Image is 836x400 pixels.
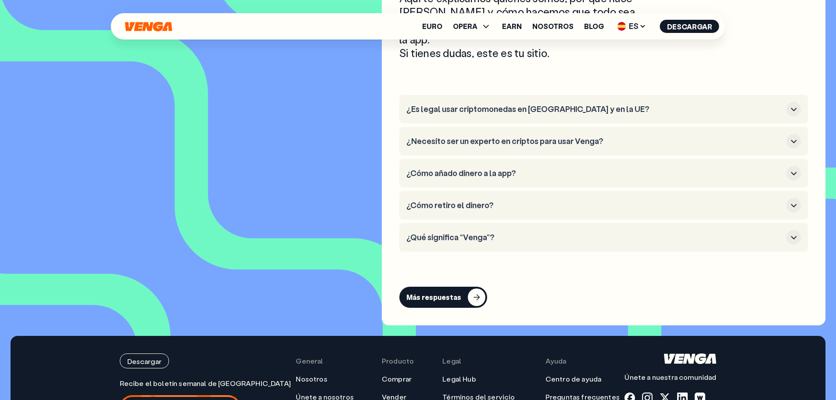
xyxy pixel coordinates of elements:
[406,137,783,146] h3: ¿Necesito ser un experto en criptos para usar Venga?
[382,357,414,366] span: Producto
[406,169,783,178] h3: ¿Cómo añado dinero a la app?
[584,23,604,30] a: Blog
[120,353,291,368] a: Descargar
[406,233,783,242] h3: ¿Qué significa “Venga”?
[124,22,173,32] svg: Inicio
[502,23,522,30] a: Earn
[406,102,801,116] button: ¿Es legal usar criptomonedas en [GEOGRAPHIC_DATA] y en la UE?
[453,21,492,32] span: OPERA
[664,353,716,364] svg: Inicio
[406,293,461,302] div: Más respuestas
[422,23,442,30] a: Euro
[382,375,412,384] a: Comprar
[296,375,327,384] a: Nosotros
[442,375,476,384] a: Legal Hub
[453,23,477,30] span: OPERA
[406,230,801,245] button: ¿Qué significa “Venga”?
[120,379,291,388] p: Recibe el boletín semanal de [GEOGRAPHIC_DATA]
[406,134,801,148] button: ¿Necesito ser un experto en criptos para usar Venga?
[296,357,323,366] span: General
[399,287,487,308] button: Más respuestas
[406,166,801,180] button: ¿Cómo añado dinero a la app?
[406,201,783,210] h3: ¿Cómo retiro el dinero?
[545,375,601,384] a: Centro de ayuda
[545,357,567,366] span: Ayuda
[120,353,169,368] button: Descargar
[624,373,716,382] p: Únete a nuestra comunidad
[614,19,649,33] span: ES
[660,20,719,33] button: Descargar
[532,23,574,30] a: Nosotros
[442,357,461,366] span: Legal
[406,198,801,213] button: ¿Cómo retiro el dinero?
[617,22,626,31] img: flag-es
[406,105,783,114] h3: ¿Es legal usar criptomonedas en [GEOGRAPHIC_DATA] y en la UE?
